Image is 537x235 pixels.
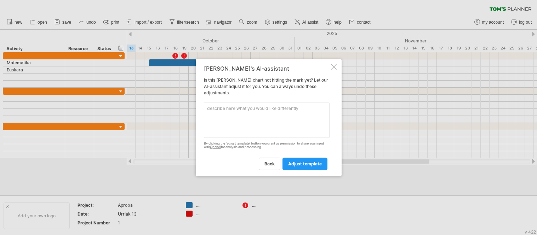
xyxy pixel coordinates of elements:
[204,65,330,72] div: [PERSON_NAME]'s AI-assistant
[204,65,330,170] div: Is this [PERSON_NAME] chart not hitting the mark yet? Let our AI-assistant adjust it for you. You...
[259,158,280,170] a: back
[264,161,275,166] span: back
[282,158,327,170] a: adjust template
[210,145,221,149] a: OpenAI
[288,161,322,166] span: adjust template
[204,142,330,149] div: By clicking the 'adjust template' button you grant us permission to share your input with for ana...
